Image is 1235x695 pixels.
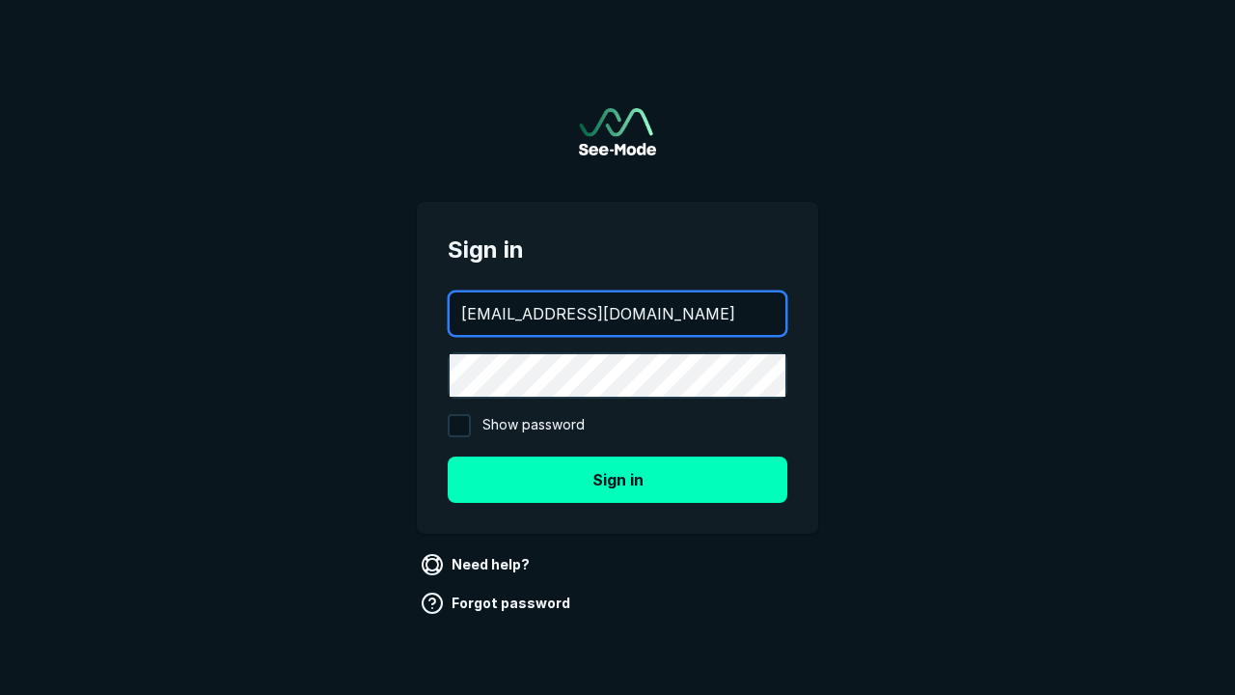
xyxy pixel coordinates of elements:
[448,233,787,267] span: Sign in
[417,549,537,580] a: Need help?
[417,588,578,619] a: Forgot password
[579,108,656,155] img: See-Mode Logo
[482,414,585,437] span: Show password
[448,457,787,503] button: Sign in
[579,108,656,155] a: Go to sign in
[450,292,785,335] input: your@email.com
